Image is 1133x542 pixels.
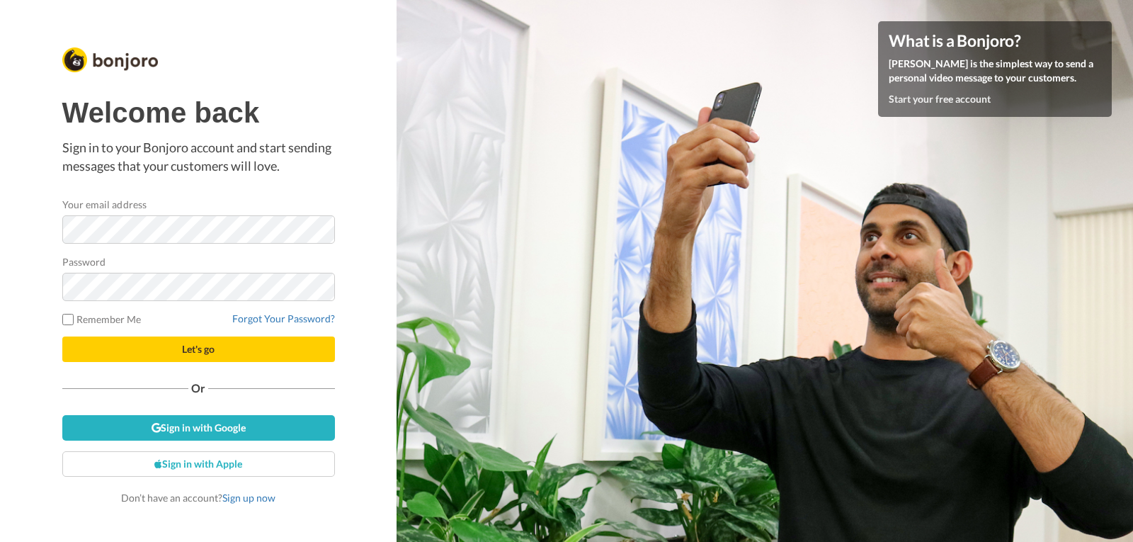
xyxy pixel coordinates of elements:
a: Forgot Your Password? [232,312,335,324]
a: Sign up now [222,492,275,504]
a: Sign in with Apple [62,451,335,477]
label: Password [62,254,106,269]
a: Sign in with Google [62,415,335,441]
input: Remember Me [62,314,74,325]
span: Or [188,383,208,393]
span: Don’t have an account? [121,492,275,504]
a: Start your free account [889,93,991,105]
p: [PERSON_NAME] is the simplest way to send a personal video message to your customers. [889,57,1101,85]
h1: Welcome back [62,97,335,128]
span: Let's go [182,343,215,355]
p: Sign in to your Bonjoro account and start sending messages that your customers will love. [62,139,335,175]
label: Remember Me [62,312,142,327]
label: Your email address [62,197,147,212]
h4: What is a Bonjoro? [889,32,1101,50]
button: Let's go [62,337,335,362]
